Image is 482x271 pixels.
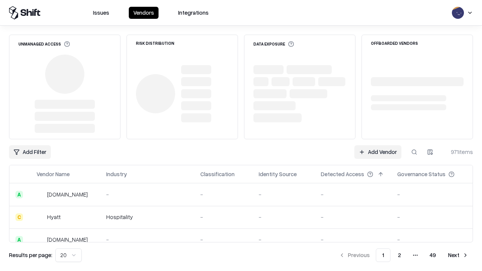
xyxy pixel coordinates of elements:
div: - [200,236,247,244]
button: Integrations [174,7,213,19]
img: intrado.com [37,191,44,198]
nav: pagination [334,248,473,262]
button: 49 [424,248,442,262]
div: Offboarded Vendors [371,41,418,45]
div: Detected Access [321,170,364,178]
p: Results per page: [9,251,52,259]
div: - [106,236,188,244]
button: Add Filter [9,145,51,159]
div: Classification [200,170,235,178]
div: - [106,190,188,198]
div: A [15,236,23,244]
div: Governance Status [397,170,445,178]
a: Add Vendor [354,145,401,159]
div: - [259,236,309,244]
div: - [397,190,467,198]
div: - [259,190,309,198]
div: - [321,236,385,244]
div: Unmanaged Access [18,41,70,47]
div: [DOMAIN_NAME] [47,236,88,244]
div: 971 items [443,148,473,156]
img: Hyatt [37,213,44,221]
div: Hyatt [47,213,61,221]
div: - [200,213,247,221]
button: 2 [392,248,407,262]
div: - [397,213,467,221]
img: primesec.co.il [37,236,44,244]
div: - [259,213,309,221]
div: Hospitality [106,213,188,221]
div: Risk Distribution [136,41,174,45]
div: Data Exposure [253,41,294,47]
div: Identity Source [259,170,297,178]
div: C [15,213,23,221]
div: - [397,236,467,244]
div: Industry [106,170,127,178]
div: [DOMAIN_NAME] [47,190,88,198]
button: Vendors [129,7,159,19]
button: Issues [88,7,114,19]
div: A [15,191,23,198]
div: - [200,190,247,198]
div: Vendor Name [37,170,70,178]
button: Next [444,248,473,262]
div: - [321,213,385,221]
div: - [321,190,385,198]
button: 1 [376,248,390,262]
